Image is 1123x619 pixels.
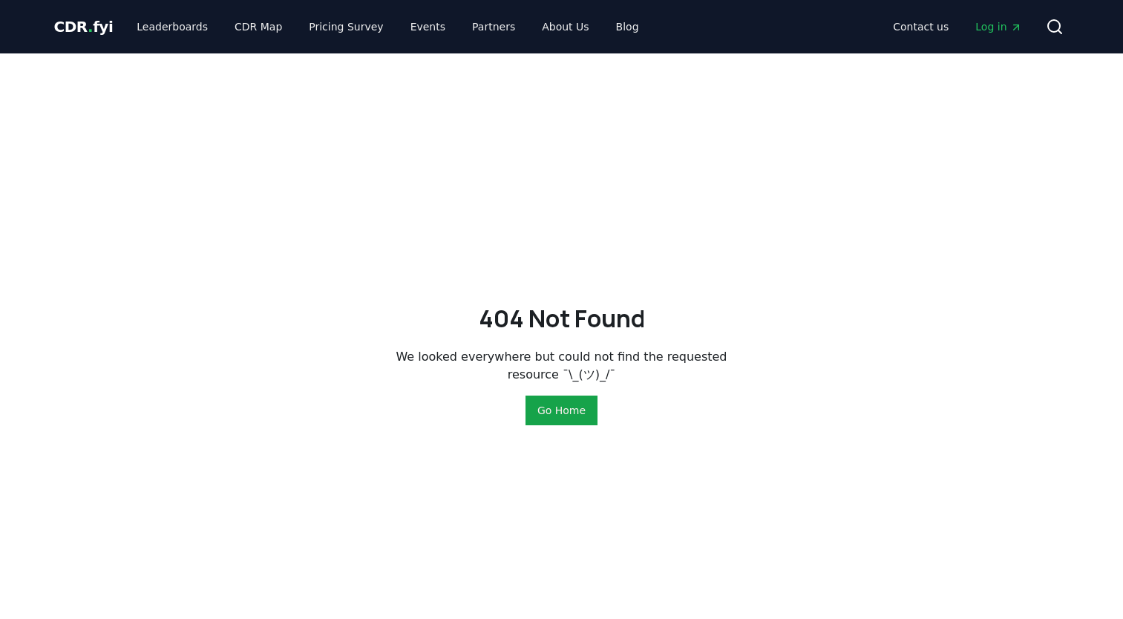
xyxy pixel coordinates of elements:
[881,13,960,40] a: Contact us
[54,18,114,36] span: CDR fyi
[54,16,114,37] a: CDR.fyi
[526,396,597,425] button: Go Home
[479,301,645,336] h2: 404 Not Found
[975,19,1021,34] span: Log in
[223,13,294,40] a: CDR Map
[881,13,1033,40] nav: Main
[963,13,1033,40] a: Log in
[399,13,457,40] a: Events
[530,13,600,40] a: About Us
[125,13,220,40] a: Leaderboards
[460,13,527,40] a: Partners
[396,348,728,384] p: We looked everywhere but could not find the requested resource ¯\_(ツ)_/¯
[297,13,395,40] a: Pricing Survey
[604,13,651,40] a: Blog
[125,13,650,40] nav: Main
[88,18,93,36] span: .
